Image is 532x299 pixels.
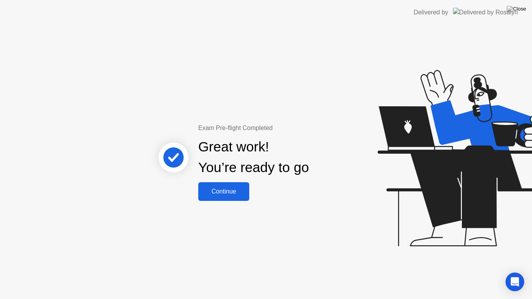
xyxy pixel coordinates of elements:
[506,273,524,291] div: Open Intercom Messenger
[198,182,249,201] button: Continue
[507,6,526,12] img: Close
[198,137,309,178] div: Great work! You’re ready to go
[414,8,448,17] div: Delivered by
[198,123,359,133] div: Exam Pre-flight Completed
[453,8,518,17] img: Delivered by Rosalyn
[201,188,247,195] div: Continue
